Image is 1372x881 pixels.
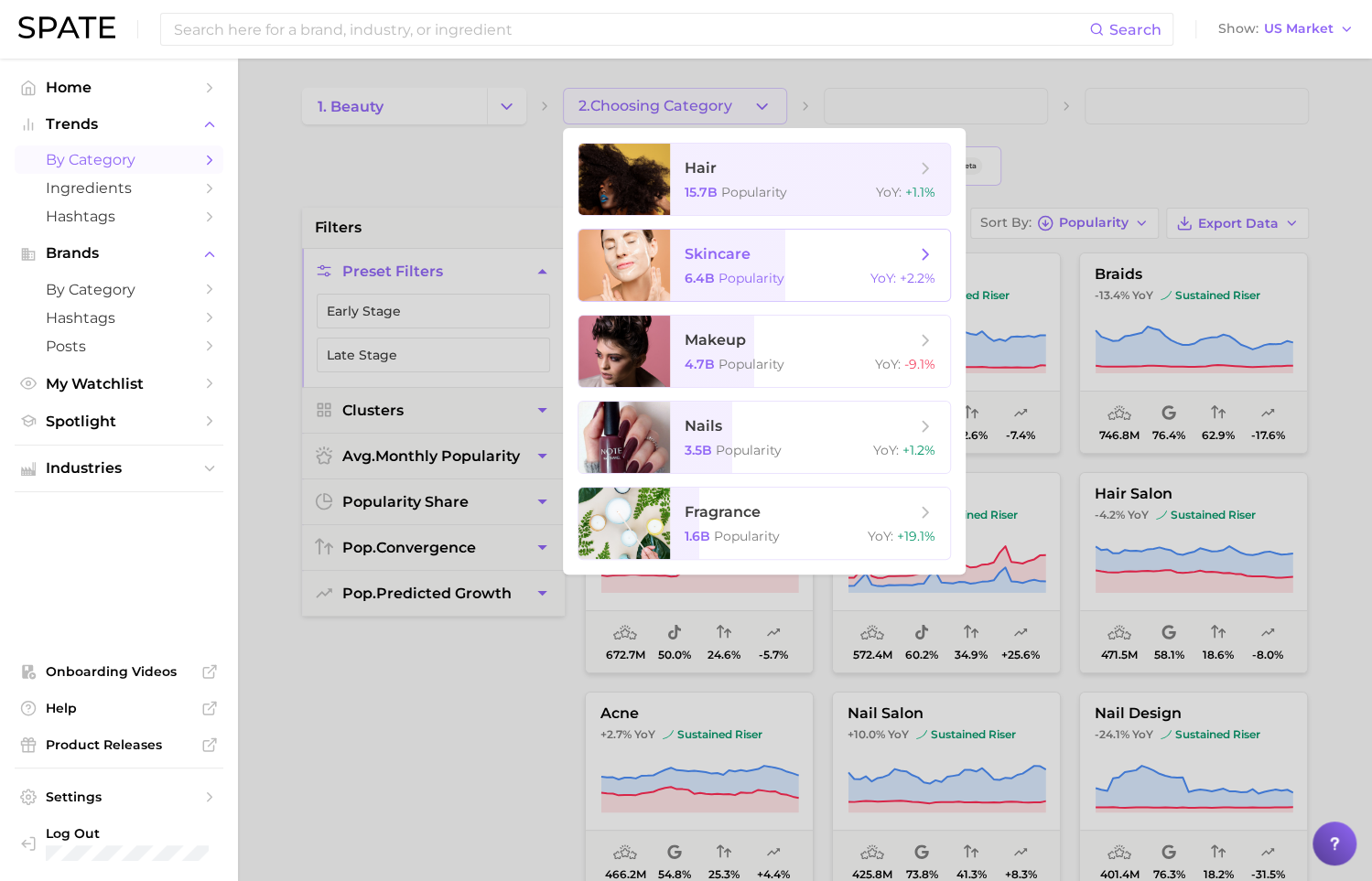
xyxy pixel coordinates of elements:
[15,455,223,482] button: Industries
[716,442,782,458] span: Popularity
[900,270,935,286] span: +2.2%
[172,14,1089,45] input: Search here for a brand, industry, or ingredient
[685,270,715,286] span: 6.4b
[875,356,901,372] span: YoY :
[15,658,223,685] a: Onboarding Videos
[15,370,223,398] a: My Watchlist
[15,783,223,811] a: Settings
[46,338,192,355] span: Posts
[46,245,192,262] span: Brands
[685,417,722,435] span: nails
[46,79,192,96] span: Home
[46,179,192,197] span: Ingredients
[15,240,223,267] button: Brands
[46,736,192,753] span: Product Releases
[46,116,192,133] span: Trends
[902,442,935,458] span: +1.2%
[685,528,710,544] span: 1.6b
[15,111,223,138] button: Trends
[15,332,223,360] a: Posts
[1264,24,1334,34] span: US Market
[1109,21,1161,38] span: Search
[873,442,899,458] span: YoY :
[46,208,192,225] span: Hashtags
[46,789,192,805] span: Settings
[904,356,935,372] span: -9.1%
[15,174,223,202] a: Ingredients
[46,825,209,842] span: Log Out
[15,407,223,435] a: Spotlight
[1214,17,1358,41] button: ShowUS Market
[868,528,893,544] span: YoY :
[685,356,715,372] span: 4.7b
[15,275,223,304] a: by Category
[718,270,784,286] span: Popularity
[18,16,115,38] img: SPATE
[905,184,935,200] span: +1.1%
[718,356,784,372] span: Popularity
[15,304,223,332] a: Hashtags
[46,281,192,298] span: by Category
[897,528,935,544] span: +19.1%
[15,73,223,102] a: Home
[46,663,192,680] span: Onboarding Videos
[15,202,223,231] a: Hashtags
[685,245,751,263] span: skincare
[46,460,192,477] span: Industries
[721,184,787,200] span: Popularity
[685,442,712,458] span: 3.5b
[15,145,223,174] a: by Category
[15,731,223,758] a: Product Releases
[1218,24,1259,34] span: Show
[46,700,192,716] span: Help
[685,331,746,349] span: makeup
[876,184,902,200] span: YoY :
[46,309,192,327] span: Hashtags
[46,151,192,168] span: by Category
[46,375,192,392] span: My Watchlist
[15,820,223,866] a: Log out. Currently logged in with e-mail adam@spate.nyc.
[685,159,717,177] span: hair
[714,528,780,544] span: Popularity
[685,503,761,521] span: fragrance
[870,270,896,286] span: YoY :
[563,128,966,575] ul: 2.Choosing Category
[46,413,192,430] span: Spotlight
[15,694,223,722] a: Help
[685,184,718,200] span: 15.7b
